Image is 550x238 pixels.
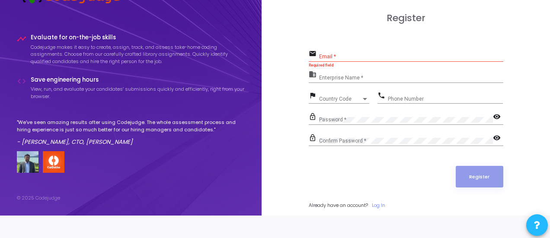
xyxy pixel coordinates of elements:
[372,202,385,209] a: Log In
[31,34,245,41] h4: Evaluate for on-the-job skills
[309,49,319,60] mat-icon: email
[31,76,245,83] h4: Save engineering hours
[17,138,133,146] em: - [PERSON_NAME], CTO, [PERSON_NAME]
[319,96,361,102] span: Country Code
[43,151,64,173] img: company-logo
[31,86,245,100] p: View, run, and evaluate your candidates’ submissions quickly and efficiently, right from your bro...
[309,91,319,102] mat-icon: flag
[31,44,245,65] p: Codejudge makes it easy to create, assign, track, and assess take-home coding assignments. Choose...
[17,151,38,173] img: user image
[17,194,60,202] div: © 2025 Codejudge
[309,202,368,209] span: Already have an account?
[319,75,503,81] input: Enterprise Name
[377,91,388,102] mat-icon: phone
[388,96,503,102] input: Phone Number
[309,63,333,67] strong: Required field
[456,166,503,187] button: Register
[493,112,503,123] mat-icon: visibility
[309,133,319,144] mat-icon: lock_outline
[493,133,503,144] mat-icon: visibility
[309,13,503,24] h3: Register
[17,76,26,86] i: code
[319,54,503,60] input: Email
[17,119,245,133] p: "We've seen amazing results after using Codejudge. The whole assessment process and hiring experi...
[309,70,319,80] mat-icon: business
[309,112,319,123] mat-icon: lock_outline
[17,34,26,44] i: timeline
